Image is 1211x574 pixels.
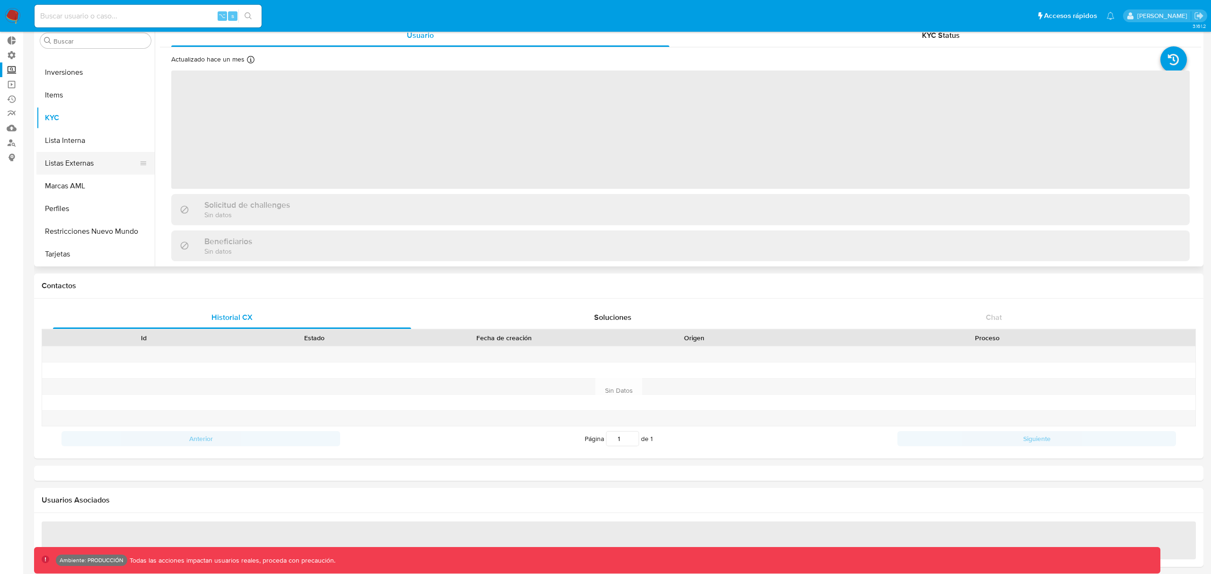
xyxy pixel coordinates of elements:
span: ‌ [171,71,1190,189]
span: s [231,11,234,20]
input: Buscar [53,37,147,45]
span: 1 [650,434,653,443]
span: KYC Status [922,30,960,41]
button: Siguiente [897,431,1176,446]
h1: Contactos [42,281,1196,291]
a: Salir [1194,11,1204,21]
span: Página de [585,431,653,446]
div: Estado [236,333,393,343]
p: Actualizado hace un mes [171,55,245,64]
div: Origen [615,333,772,343]
button: KYC [36,106,155,129]
span: ‌ [42,521,1196,559]
div: Fecha de creación [406,333,602,343]
p: Sin datos [204,247,252,256]
span: Soluciones [594,312,632,323]
div: Solicitud de challengesSin datos [171,194,1190,225]
span: Chat [986,312,1002,323]
button: Items [36,84,155,106]
button: Restricciones Nuevo Mundo [36,220,155,243]
button: Buscar [44,37,52,44]
div: BeneficiariosSin datos [171,230,1190,261]
span: 3.161.2 [1193,22,1206,30]
h3: Solicitud de challenges [204,200,290,210]
button: Inversiones [36,61,155,84]
button: search-icon [238,9,258,23]
p: Todas las acciones impactan usuarios reales, proceda con precaución. [127,556,335,565]
p: fernando.bolognino@mercadolibre.com [1137,11,1191,20]
h2: Usuarios Asociados [42,495,1196,505]
button: Listas Externas [36,152,147,175]
span: Historial CX [211,312,253,323]
h3: Beneficiarios [204,236,252,247]
button: Perfiles [36,197,155,220]
div: Proceso [786,333,1189,343]
p: Sin datos [204,210,290,219]
span: Accesos rápidos [1044,11,1097,21]
button: Lista Interna [36,129,155,152]
span: ⌥ [219,11,226,20]
span: Usuario [407,30,434,41]
button: Marcas AML [36,175,155,197]
p: Ambiente: PRODUCCIÓN [60,558,123,562]
button: Anterior [61,431,340,446]
input: Buscar usuario o caso... [35,10,262,22]
div: Id [65,333,222,343]
button: Tarjetas [36,243,155,265]
a: Notificaciones [1106,12,1114,20]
